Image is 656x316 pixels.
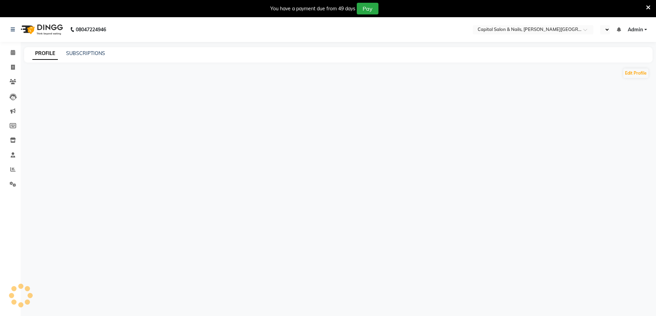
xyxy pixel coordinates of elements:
[66,50,105,56] a: SUBSCRIPTIONS
[76,20,106,39] b: 08047224946
[18,20,65,39] img: logo
[270,5,355,12] div: You have a payment due from 49 days
[357,3,378,14] button: Pay
[623,68,648,78] button: Edit Profile
[628,26,643,33] span: Admin
[32,47,58,60] a: PROFILE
